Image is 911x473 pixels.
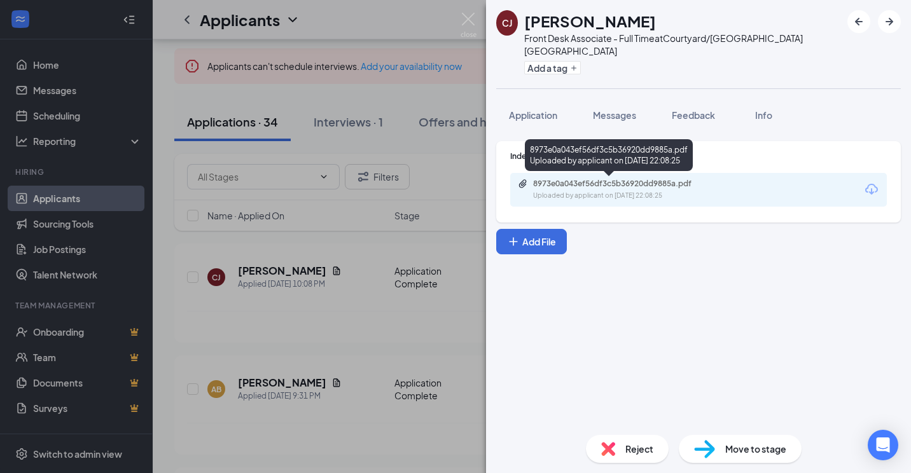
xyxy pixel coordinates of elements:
[847,10,870,33] button: ArrowLeftNew
[725,442,786,456] span: Move to stage
[878,10,901,33] button: ArrowRight
[593,109,636,121] span: Messages
[524,61,581,74] button: PlusAdd a tag
[864,182,879,197] svg: Download
[570,64,578,72] svg: Plus
[525,139,693,171] div: 8973e0a043ef56df3c5b36920dd9885a.pdf Uploaded by applicant on [DATE] 22:08:25
[502,17,512,29] div: CJ
[533,191,724,201] div: Uploaded by applicant on [DATE] 22:08:25
[868,430,898,460] div: Open Intercom Messenger
[524,10,656,32] h1: [PERSON_NAME]
[533,179,711,189] div: 8973e0a043ef56df3c5b36920dd9885a.pdf
[672,109,715,121] span: Feedback
[882,14,897,29] svg: ArrowRight
[510,151,887,161] div: Indeed Resume
[755,109,772,121] span: Info
[507,235,520,248] svg: Plus
[851,14,866,29] svg: ArrowLeftNew
[518,179,724,201] a: Paperclip8973e0a043ef56df3c5b36920dd9885a.pdfUploaded by applicant on [DATE] 22:08:25
[524,32,841,57] div: Front Desk Associate - Full Time at Courtyard/[GEOGRAPHIC_DATA] [GEOGRAPHIC_DATA]
[496,229,567,254] button: Add FilePlus
[518,179,528,189] svg: Paperclip
[509,109,557,121] span: Application
[625,442,653,456] span: Reject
